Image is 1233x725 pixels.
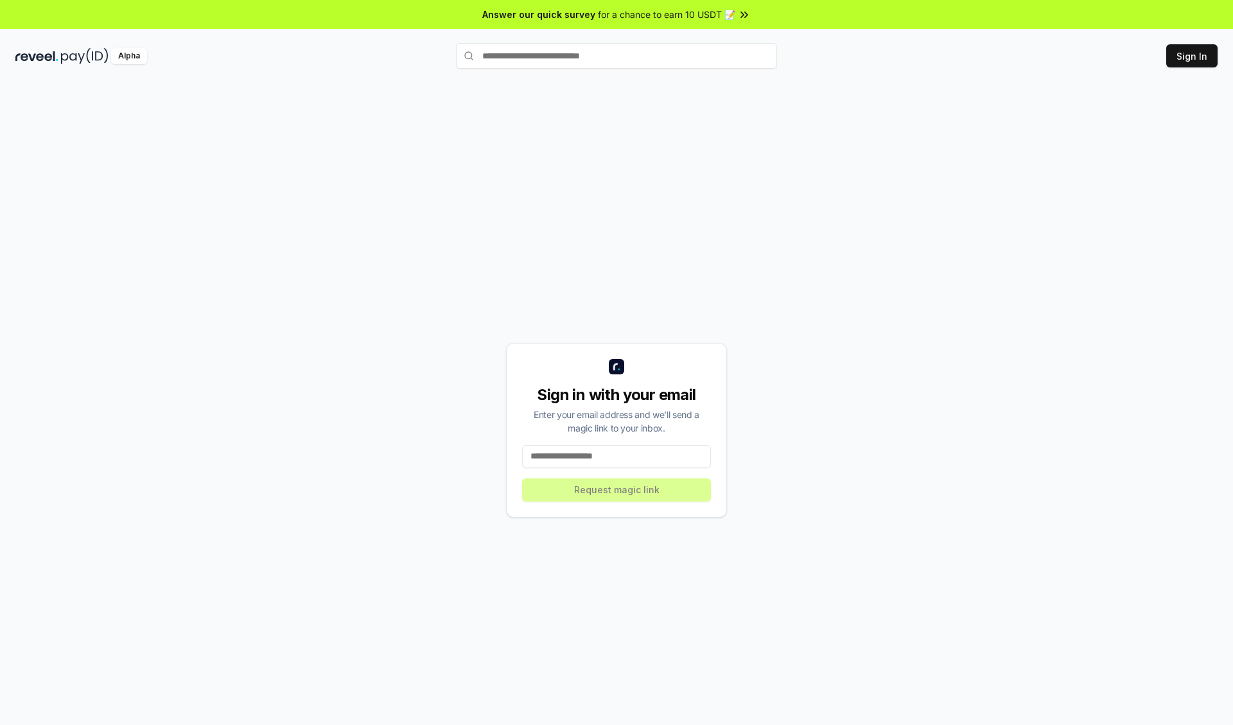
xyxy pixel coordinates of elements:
button: Sign In [1166,44,1218,67]
img: reveel_dark [15,48,58,64]
div: Enter your email address and we’ll send a magic link to your inbox. [522,408,711,435]
img: pay_id [61,48,109,64]
span: Answer our quick survey [482,8,595,21]
img: logo_small [609,359,624,374]
div: Alpha [111,48,147,64]
span: for a chance to earn 10 USDT 📝 [598,8,735,21]
div: Sign in with your email [522,385,711,405]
